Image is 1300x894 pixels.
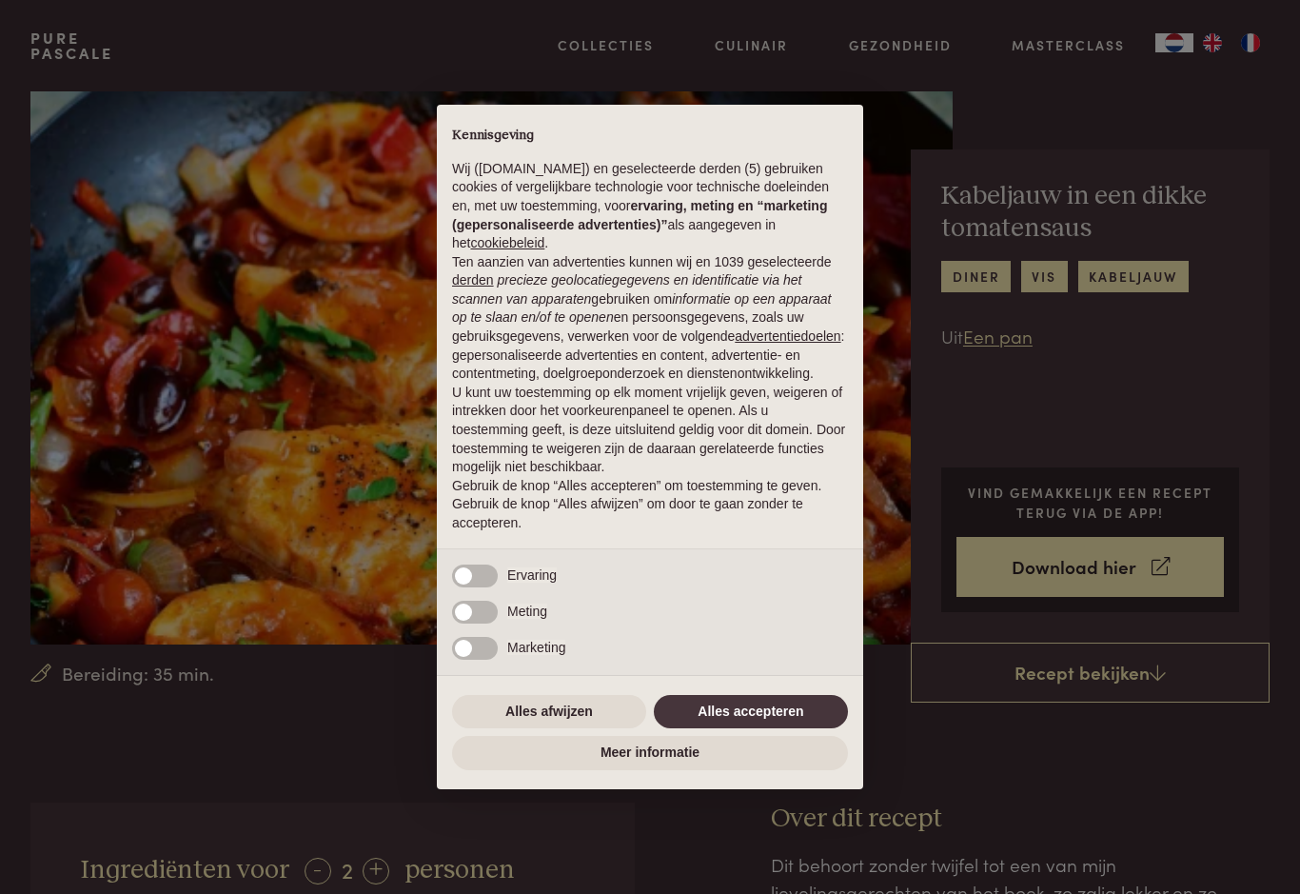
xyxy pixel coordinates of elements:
button: Alles accepteren [654,695,848,729]
button: Meer informatie [452,736,848,770]
span: Ervaring [507,567,557,583]
em: informatie op een apparaat op te slaan en/of te openen [452,291,832,326]
a: cookiebeleid [470,235,544,250]
strong: ervaring, meting en “marketing (gepersonaliseerde advertenties)” [452,198,827,232]
span: Marketing [507,640,565,655]
em: precieze geolocatiegegevens en identificatie via het scannen van apparaten [452,272,801,307]
p: Ten aanzien van advertenties kunnen wij en 1039 geselecteerde gebruiken om en persoonsgegevens, z... [452,253,848,384]
span: Meting [507,604,547,619]
button: derden [452,271,494,290]
button: Alles afwijzen [452,695,646,729]
p: U kunt uw toestemming op elk moment vrijelijk geven, weigeren of intrekken door het voorkeurenpan... [452,384,848,477]
button: advertentiedoelen [735,328,840,347]
p: Gebruik de knop “Alles accepteren” om toestemming te geven. Gebruik de knop “Alles afwijzen” om d... [452,477,848,533]
h2: Kennisgeving [452,128,848,145]
p: Wij ([DOMAIN_NAME]) en geselecteerde derden (5) gebruiken cookies of vergelijkbare technologie vo... [452,160,848,253]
